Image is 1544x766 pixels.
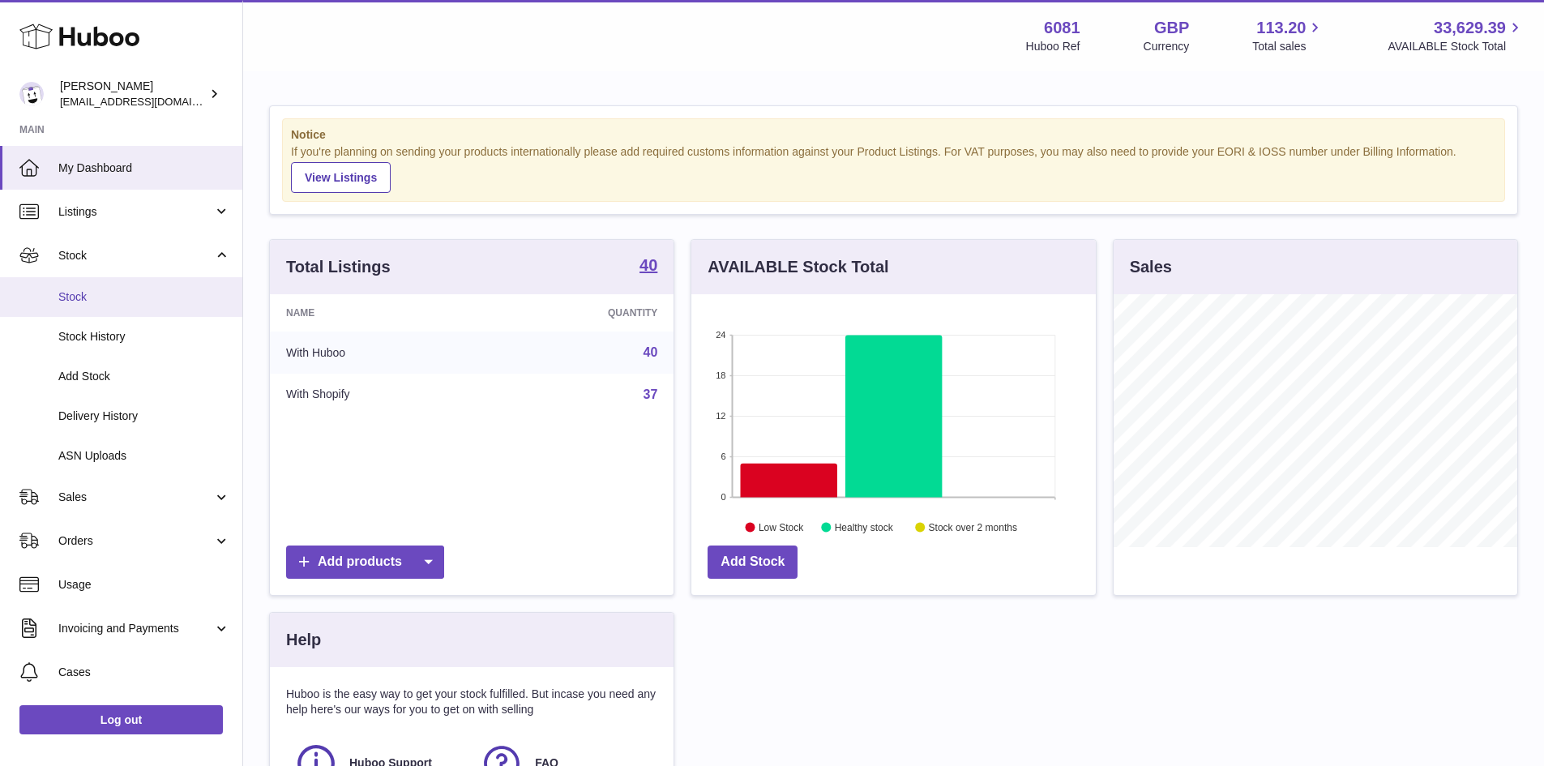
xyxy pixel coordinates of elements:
[639,257,657,276] a: 40
[1130,256,1172,278] h3: Sales
[835,521,894,533] text: Healthy stock
[19,82,44,106] img: internalAdmin-6081@internal.huboo.com
[716,330,726,340] text: 24
[291,127,1496,143] strong: Notice
[270,294,488,332] th: Name
[639,257,657,273] strong: 40
[58,248,213,263] span: Stock
[716,411,726,421] text: 12
[286,546,444,579] a: Add products
[291,162,391,193] a: View Listings
[929,521,1017,533] text: Stock over 2 months
[1154,17,1189,39] strong: GBP
[58,289,230,305] span: Stock
[721,451,726,461] text: 6
[286,629,321,651] h3: Help
[58,490,213,505] span: Sales
[291,144,1496,193] div: If you're planning on sending your products internationally please add required customs informati...
[286,687,657,717] p: Huboo is the easy way to get your stock fulfilled. But incase you need any help here's our ways f...
[1256,17,1306,39] span: 113.20
[58,204,213,220] span: Listings
[1252,39,1324,54] span: Total sales
[1252,17,1324,54] a: 113.20 Total sales
[270,332,488,374] td: With Huboo
[716,370,726,380] text: 18
[1388,17,1525,54] a: 33,629.39 AVAILABLE Stock Total
[1026,39,1080,54] div: Huboo Ref
[58,329,230,344] span: Stock History
[286,256,391,278] h3: Total Listings
[1434,17,1506,39] span: 33,629.39
[270,374,488,416] td: With Shopify
[708,546,798,579] a: Add Stock
[58,665,230,680] span: Cases
[19,705,223,734] a: Log out
[60,79,206,109] div: [PERSON_NAME]
[58,621,213,636] span: Invoicing and Payments
[1044,17,1080,39] strong: 6081
[1388,39,1525,54] span: AVAILABLE Stock Total
[58,577,230,593] span: Usage
[708,256,888,278] h3: AVAILABLE Stock Total
[488,294,674,332] th: Quantity
[60,95,238,108] span: [EMAIL_ADDRESS][DOMAIN_NAME]
[58,369,230,384] span: Add Stock
[721,492,726,502] text: 0
[644,387,658,401] a: 37
[644,345,658,359] a: 40
[759,521,804,533] text: Low Stock
[58,409,230,424] span: Delivery History
[58,160,230,176] span: My Dashboard
[1144,39,1190,54] div: Currency
[58,448,230,464] span: ASN Uploads
[58,533,213,549] span: Orders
